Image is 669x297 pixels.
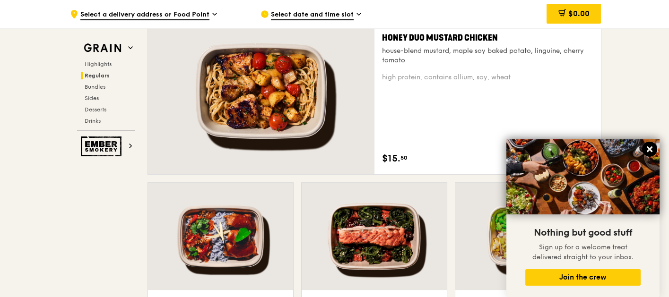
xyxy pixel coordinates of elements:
button: Join the crew [525,269,641,286]
div: high protein, contains allium, soy, wheat [382,73,593,82]
span: Sides [85,95,99,102]
img: DSC07876-Edit02-Large.jpeg [506,139,660,214]
div: Honey Duo Mustard Chicken [382,31,593,44]
span: Highlights [85,61,112,68]
div: house-blend mustard, maple soy baked potato, linguine, cherry tomato [382,46,593,65]
span: Select a delivery address or Food Point [80,10,209,20]
span: Nothing but good stuff [534,227,632,238]
button: Close [642,142,657,157]
span: Bundles [85,84,105,90]
img: Grain web logo [81,40,124,57]
img: Ember Smokery web logo [81,136,124,156]
span: $0.00 [568,9,589,18]
span: Desserts [85,106,106,113]
span: Select date and time slot [271,10,354,20]
span: 50 [400,154,408,161]
span: Sign up for a welcome treat delivered straight to your inbox. [532,243,634,261]
span: Regulars [85,72,110,79]
span: Drinks [85,118,101,124]
span: $15. [382,152,400,166]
